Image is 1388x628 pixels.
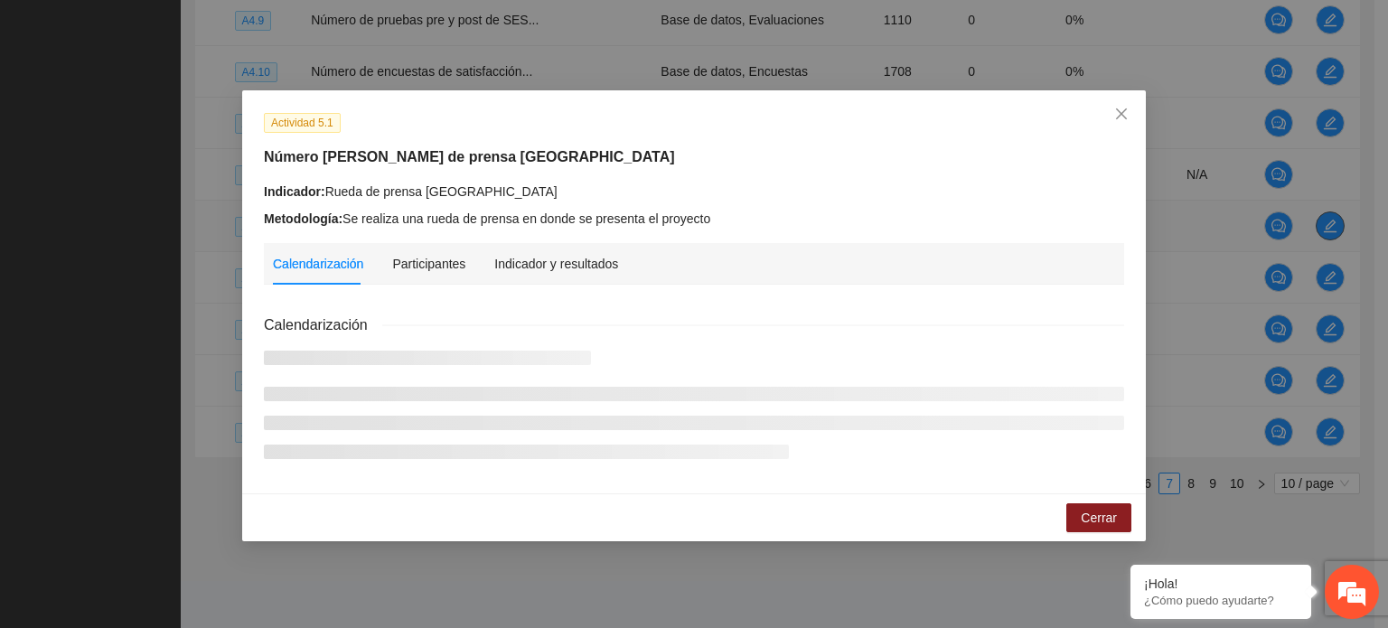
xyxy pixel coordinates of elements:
[1144,594,1298,607] p: ¿Cómo puedo ayudarte?
[264,182,1124,202] div: Rueda de prensa [GEOGRAPHIC_DATA]
[105,209,249,391] span: Estamos en línea.
[296,9,340,52] div: Minimizar ventana de chat en vivo
[1097,90,1146,139] button: Close
[94,92,304,116] div: Chatee con nosotros ahora
[392,254,465,274] div: Participantes
[273,254,363,274] div: Calendarización
[494,254,618,274] div: Indicador y resultados
[264,314,382,336] span: Calendarización
[1081,508,1117,528] span: Cerrar
[264,146,1124,168] h5: Número [PERSON_NAME] de prensa [GEOGRAPHIC_DATA]
[1066,503,1131,532] button: Cerrar
[264,209,1124,229] div: Se realiza una rueda de prensa en donde se presenta el proyecto
[1114,107,1129,121] span: close
[1144,576,1298,591] div: ¡Hola!
[9,428,344,492] textarea: Escriba su mensaje y pulse “Intro”
[264,113,341,133] span: Actividad 5.1
[264,184,325,199] strong: Indicador:
[264,211,342,226] strong: Metodología:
